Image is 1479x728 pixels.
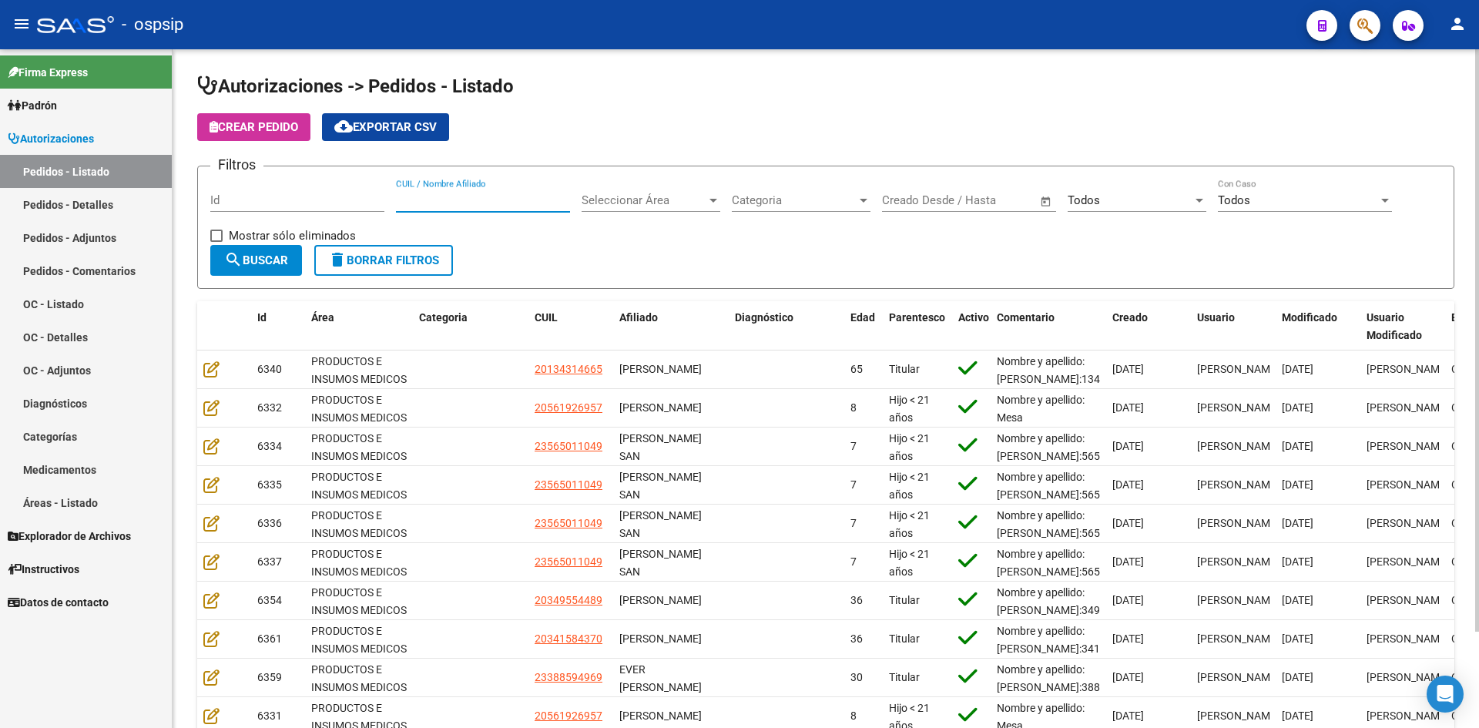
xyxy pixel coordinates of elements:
span: Nombre y apellido: [PERSON_NAME]:38859496 [997,663,1131,693]
span: [DATE] [1282,594,1313,606]
span: [DATE] [1112,671,1144,683]
span: 20134314665 [535,363,602,375]
button: Buscar [210,245,302,276]
span: 36 [850,594,863,606]
span: [DATE] [1282,632,1313,645]
span: 20349554489 [535,594,602,606]
span: [DATE] [1282,401,1313,414]
span: Nombre y apellido: [PERSON_NAME]:34158437 [PERSON_NAME] FALTA AUTORIZACION DE CX (Ya informe) [997,625,1131,725]
span: Categoria [419,311,468,324]
span: Usuario [1197,311,1235,324]
input: End date [946,193,1021,207]
datatable-header-cell: Categoria [413,301,528,352]
input: Start date [882,193,932,207]
span: Hijo < 21 años [889,471,930,501]
span: [PERSON_NAME] SAN [PERSON_NAME] [619,509,702,557]
span: 23565011049 [535,440,602,452]
span: [PERSON_NAME] [1197,671,1279,683]
span: 20561926957 [535,710,602,722]
span: Titular [889,671,920,683]
span: Titular [889,594,920,606]
span: 30 [850,671,863,683]
span: Nombre y apellido: [PERSON_NAME]:56501104 Dirección: [STREET_ADDRESS] Teléfono: [PHONE_NUMBER] [997,548,1131,648]
span: [DATE] [1112,478,1144,491]
span: 20561926957 [535,401,602,414]
datatable-header-cell: Afiliado [613,301,729,352]
button: Open calendar [1038,193,1055,210]
span: [PERSON_NAME] [1367,517,1449,529]
span: 8 [850,401,857,414]
span: Hijo < 21 años [889,394,930,424]
span: 7 [850,555,857,568]
span: [PERSON_NAME] [1367,478,1449,491]
span: Hijo < 21 años [889,432,930,462]
span: [DATE] [1112,632,1144,645]
datatable-header-cell: Usuario [1191,301,1276,352]
span: Datos de contacto [8,594,109,611]
span: Creado [1112,311,1148,324]
datatable-header-cell: Usuario Modificado [1360,301,1445,352]
mat-icon: menu [12,15,31,33]
span: 8 [850,710,857,722]
span: 7 [850,517,857,529]
span: Diagnóstico [735,311,793,324]
span: Autorizaciones [8,130,94,147]
mat-icon: delete [328,250,347,269]
span: 7 [850,440,857,452]
span: Categoria [732,193,857,207]
span: [PERSON_NAME] [619,710,702,722]
span: PRODUCTOS E INSUMOS MEDICOS [311,471,407,501]
span: 36 [850,632,863,645]
datatable-header-cell: Id [251,301,305,352]
span: EVER [PERSON_NAME] [619,663,702,693]
span: PRODUCTOS E INSUMOS MEDICOS [311,432,407,462]
span: 6335 [257,478,282,491]
span: PRODUCTOS E INSUMOS MEDICOS [311,509,407,539]
span: [PERSON_NAME] SAN [PERSON_NAME] [619,432,702,480]
span: [PERSON_NAME] [619,594,702,606]
span: [DATE] [1282,555,1313,568]
span: [DATE] [1282,710,1313,722]
span: [DATE] [1112,710,1144,722]
button: Crear Pedido [197,113,310,141]
span: Crear Pedido [210,120,298,134]
span: 6336 [257,517,282,529]
datatable-header-cell: Área [305,301,413,352]
span: [PERSON_NAME] [1197,440,1279,452]
span: PRODUCTOS E INSUMOS MEDICOS [311,394,407,424]
span: Id [257,311,267,324]
button: Exportar CSV [322,113,449,141]
span: 6340 [257,363,282,375]
span: Todos [1218,193,1250,207]
span: [PERSON_NAME] [1197,401,1279,414]
span: [PERSON_NAME] [1197,632,1279,645]
span: [DATE] [1282,671,1313,683]
span: 6337 [257,555,282,568]
span: 6359 [257,671,282,683]
mat-icon: search [224,250,243,269]
span: 23565011049 [535,555,602,568]
datatable-header-cell: CUIL [528,301,613,352]
span: [PERSON_NAME] SAN [PERSON_NAME] [619,548,702,595]
span: 6354 [257,594,282,606]
span: [DATE] [1112,440,1144,452]
span: [PERSON_NAME] [1197,555,1279,568]
span: [PERSON_NAME] [1367,440,1449,452]
datatable-header-cell: Comentario [991,301,1106,352]
span: Hijo < 21 años [889,548,930,578]
span: 7 [850,478,857,491]
h3: Filtros [210,154,263,176]
span: 23388594969 [535,671,602,683]
span: [PERSON_NAME] [1367,555,1449,568]
span: [PERSON_NAME] [1197,363,1279,375]
span: Autorizaciones -> Pedidos - Listado [197,75,514,97]
span: PRODUCTOS E INSUMOS MEDICOS [311,586,407,616]
span: 6334 [257,440,282,452]
span: 6331 [257,710,282,722]
datatable-header-cell: Creado [1106,301,1191,352]
span: [DATE] [1282,440,1313,452]
datatable-header-cell: Modificado [1276,301,1360,352]
span: Padrón [8,97,57,114]
span: PRODUCTOS E INSUMOS MEDICOS [311,663,407,693]
span: Parentesco [889,311,945,324]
